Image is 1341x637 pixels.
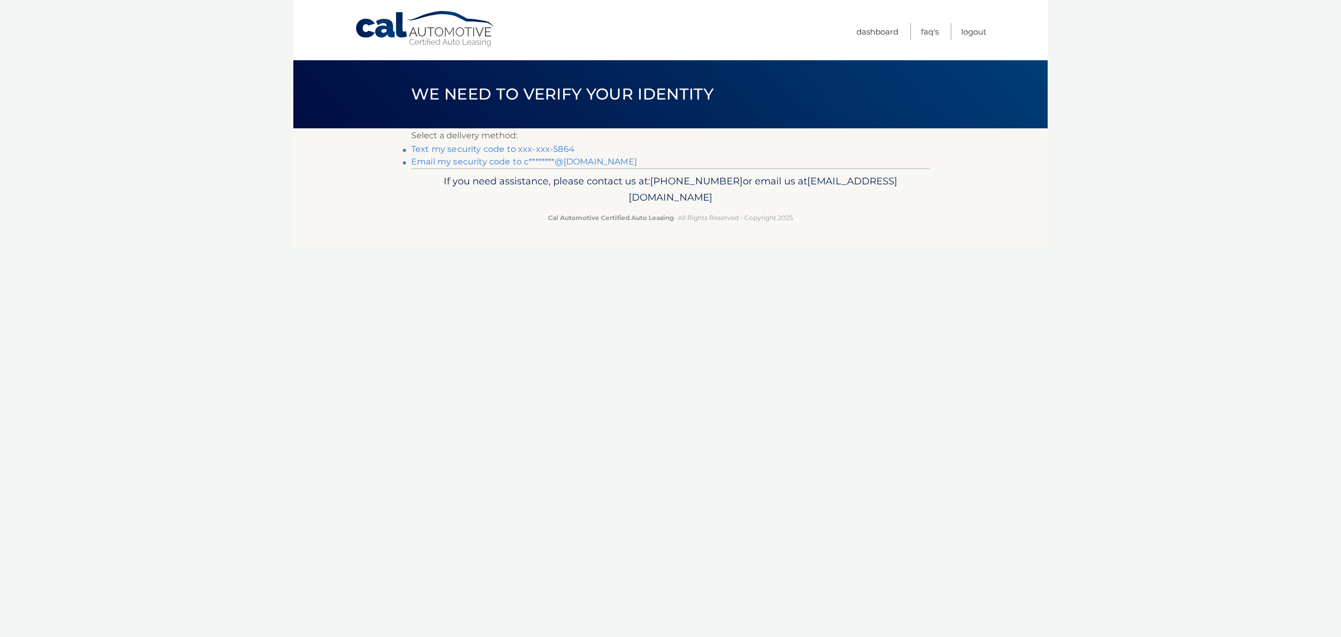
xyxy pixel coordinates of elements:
[548,214,674,222] strong: Cal Automotive Certified Auto Leasing
[411,144,575,154] a: Text my security code to xxx-xxx-5864
[921,23,939,40] a: FAQ's
[418,212,923,223] p: - All Rights Reserved - Copyright 2025
[856,23,898,40] a: Dashboard
[418,173,923,206] p: If you need assistance, please contact us at: or email us at
[650,175,743,187] span: [PHONE_NUMBER]
[411,157,637,167] a: Email my security code to c********@[DOMAIN_NAME]
[355,10,496,48] a: Cal Automotive
[411,84,713,104] span: We need to verify your identity
[411,128,930,143] p: Select a delivery method:
[961,23,986,40] a: Logout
